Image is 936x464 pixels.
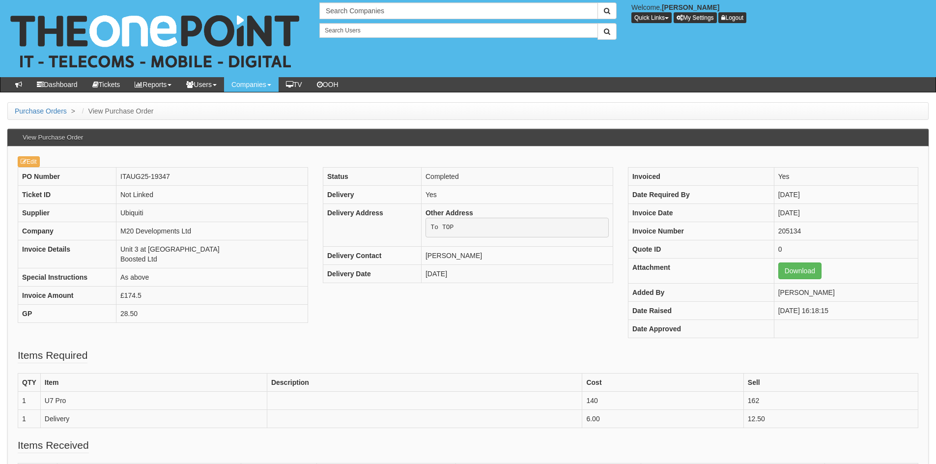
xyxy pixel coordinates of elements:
td: 205134 [774,222,918,240]
td: 140 [582,392,743,410]
th: Cost [582,374,743,392]
a: Reports [127,77,179,92]
a: Users [179,77,224,92]
td: ITAUG25-19347 [116,168,308,186]
td: 1 [18,392,41,410]
input: Search Companies [319,2,598,19]
td: 28.50 [116,305,308,323]
a: OOH [310,77,346,92]
a: Dashboard [29,77,85,92]
th: QTY [18,374,41,392]
td: £174.5 [116,287,308,305]
a: Logout [718,12,746,23]
th: Sell [743,374,918,392]
td: 6.00 [582,410,743,428]
td: 162 [743,392,918,410]
td: Delivery [40,410,267,428]
button: Quick Links [631,12,672,23]
th: Invoice Number [628,222,774,240]
td: Completed [421,168,613,186]
td: [PERSON_NAME] [421,246,613,264]
td: 0 [774,240,918,259]
th: Invoice Details [18,240,116,268]
h3: View Purchase Order [18,129,88,146]
a: Tickets [85,77,128,92]
th: Invoiced [628,168,774,186]
th: Supplier [18,204,116,222]
th: Delivery Contact [323,246,421,264]
td: 1 [18,410,41,428]
a: Edit [18,156,40,167]
a: Download [778,262,822,279]
a: Purchase Orders [15,107,67,115]
th: PO Number [18,168,116,186]
td: Yes [774,168,918,186]
b: Other Address [425,209,473,217]
td: Yes [421,186,613,204]
th: Item [40,374,267,392]
div: Welcome, [624,2,936,23]
td: Ubiquiti [116,204,308,222]
li: View Purchase Order [80,106,154,116]
a: TV [279,77,310,92]
th: Date Required By [628,186,774,204]
a: Companies [224,77,279,92]
th: Quote ID [628,240,774,259]
td: Not Linked [116,186,308,204]
input: Search Users [319,23,598,38]
td: [DATE] 16:18:15 [774,302,918,320]
td: As above [116,268,308,287]
th: Special Instructions [18,268,116,287]
th: Company [18,222,116,240]
pre: To TOP [425,218,609,237]
legend: Items Received [18,438,89,453]
th: Delivery Date [323,264,421,283]
th: Date Approved [628,320,774,338]
legend: Items Required [18,348,87,363]
th: Status [323,168,421,186]
a: My Settings [674,12,717,23]
td: [DATE] [421,264,613,283]
th: Attachment [628,259,774,284]
td: [DATE] [774,186,918,204]
td: M20 Developments Ltd [116,222,308,240]
th: Added By [628,284,774,302]
td: [PERSON_NAME] [774,284,918,302]
td: U7 Pro [40,392,267,410]
td: 12.50 [743,410,918,428]
b: [PERSON_NAME] [662,3,719,11]
th: Invoice Date [628,204,774,222]
th: Delivery [323,186,421,204]
span: > [69,107,78,115]
td: [DATE] [774,204,918,222]
th: Delivery Address [323,204,421,247]
th: Ticket ID [18,186,116,204]
td: Unit 3 at [GEOGRAPHIC_DATA] Boosted Ltd [116,240,308,268]
th: Invoice Amount [18,287,116,305]
th: GP [18,305,116,323]
th: Date Raised [628,302,774,320]
th: Description [267,374,582,392]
